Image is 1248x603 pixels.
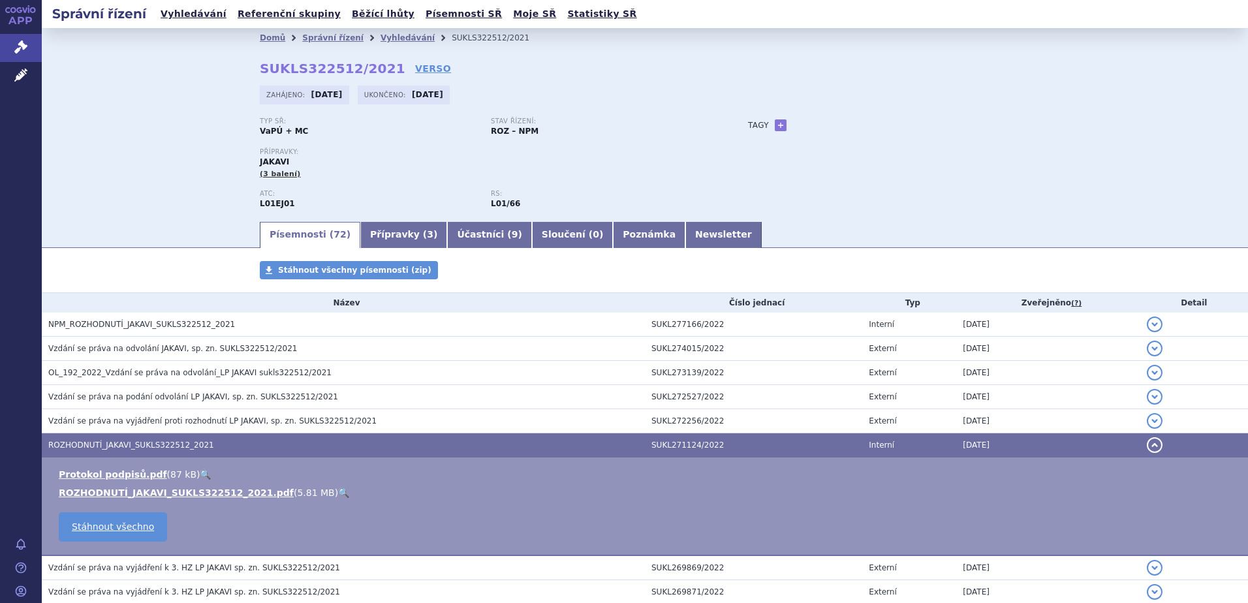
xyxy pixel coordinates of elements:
[869,416,896,425] span: Externí
[862,293,956,313] th: Typ
[260,261,438,279] a: Stáhnout všechny písemnosti (zip)
[593,229,599,240] span: 0
[48,441,214,450] span: ROZHODNUTÍ_JAKAVI_SUKLS322512_2021
[956,409,1140,433] td: [DATE]
[311,90,343,99] strong: [DATE]
[260,117,478,125] p: Typ SŘ:
[452,28,546,48] li: SUKLS322512/2021
[302,33,364,42] a: Správní řízení
[509,5,560,23] a: Moje SŘ
[956,361,1140,385] td: [DATE]
[427,229,433,240] span: 3
[348,5,418,23] a: Běžící lhůty
[260,170,301,178] span: (3 balení)
[42,293,645,313] th: Název
[491,190,709,198] p: RS:
[748,117,769,133] h3: Tagy
[645,361,862,385] td: SUKL273139/2022
[869,344,896,353] span: Externí
[338,487,349,498] a: 🔍
[200,469,211,480] a: 🔍
[48,563,340,572] span: Vzdání se práva na vyjádření k 3. HZ LP JAKAVI sp. zn. SUKLS322512/2021
[1147,584,1162,600] button: detail
[59,512,167,542] a: Stáhnout všechno
[956,337,1140,361] td: [DATE]
[491,199,520,208] strong: ruxolitinib
[412,90,443,99] strong: [DATE]
[1147,389,1162,405] button: detail
[260,127,308,136] strong: VaPÚ + MC
[260,33,285,42] a: Domů
[956,433,1140,457] td: [DATE]
[645,433,862,457] td: SUKL271124/2022
[645,313,862,337] td: SUKL277166/2022
[266,89,307,100] span: Zahájeno:
[613,222,685,248] a: Poznámka
[234,5,345,23] a: Referenční skupiny
[956,293,1140,313] th: Zveřejněno
[1147,413,1162,429] button: detail
[645,409,862,433] td: SUKL272256/2022
[1147,560,1162,576] button: detail
[59,487,294,498] a: ROZHODNUTÍ_JAKAVI_SUKLS322512_2021.pdf
[59,486,1235,499] li: ( )
[956,385,1140,409] td: [DATE]
[260,190,478,198] p: ATC:
[48,320,235,329] span: NPM_ROZHODNUTÍ_JAKAVI_SUKLS322512_2021
[278,266,431,275] span: Stáhnout všechny písemnosti (zip)
[360,222,447,248] a: Přípravky (3)
[645,555,862,580] td: SUKL269869/2022
[1147,341,1162,356] button: detail
[1147,365,1162,380] button: detail
[59,468,1235,481] li: ( )
[415,62,451,75] a: VERSO
[48,392,338,401] span: Vzdání se práva na podání odvolání LP JAKAVI, sp. zn. SUKLS322512/2021
[869,563,896,572] span: Externí
[48,368,332,377] span: OL_192_2022_Vzdání se práva na odvolání_LP JAKAVI sukls322512/2021
[956,555,1140,580] td: [DATE]
[491,117,709,125] p: Stav řízení:
[297,487,334,498] span: 5.81 MB
[869,441,894,450] span: Interní
[645,385,862,409] td: SUKL272527/2022
[869,320,894,329] span: Interní
[334,229,346,240] span: 72
[48,344,297,353] span: Vzdání se práva na odvolání JAKAVI, sp. zn. SUKLS322512/2021
[645,337,862,361] td: SUKL274015/2022
[447,222,531,248] a: Účastníci (9)
[512,229,518,240] span: 9
[422,5,506,23] a: Písemnosti SŘ
[48,416,377,425] span: Vzdání se práva na vyjádření proti rozhodnutí LP JAKAVI, sp. zn. SUKLS322512/2021
[956,313,1140,337] td: [DATE]
[1071,299,1082,308] abbr: (?)
[42,5,157,23] h2: Správní řízení
[260,148,722,156] p: Přípravky:
[260,61,405,76] strong: SUKLS322512/2021
[1140,293,1248,313] th: Detail
[1147,437,1162,453] button: detail
[869,392,896,401] span: Externí
[869,587,896,596] span: Externí
[48,587,340,596] span: Vzdání se práva na vyjádření k 3. HZ LP JAKAVI sp. zn. SUKLS322512/2021
[775,119,787,131] a: +
[364,89,409,100] span: Ukončeno:
[59,469,167,480] a: Protokol podpisů.pdf
[532,222,613,248] a: Sloučení (0)
[157,5,230,23] a: Vyhledávání
[260,157,289,166] span: JAKAVI
[563,5,640,23] a: Statistiky SŘ
[381,33,435,42] a: Vyhledávání
[491,127,538,136] strong: ROZ – NPM
[685,222,762,248] a: Newsletter
[645,293,862,313] th: Číslo jednací
[260,199,295,208] strong: RUXOLITINIB
[1147,317,1162,332] button: detail
[170,469,196,480] span: 87 kB
[869,368,896,377] span: Externí
[260,222,360,248] a: Písemnosti (72)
